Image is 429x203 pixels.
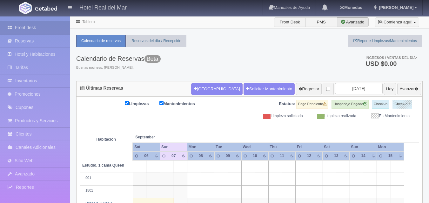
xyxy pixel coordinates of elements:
[365,60,417,67] h3: USD $0.00
[144,55,161,63] span: Beta
[159,101,164,105] input: Mantenimientos
[126,35,186,47] a: Reservas del día / Recepción
[19,2,32,14] img: Getabed
[133,143,160,151] th: Sat
[274,17,306,27] label: Front Desk
[359,153,367,159] div: 14
[350,143,377,151] th: Sun
[305,17,337,27] label: PMS
[241,143,268,151] th: Wed
[197,153,205,159] div: 08
[160,143,187,151] th: Sun
[332,100,369,109] label: Hospedaje Pagado
[332,153,340,159] div: 13
[392,100,412,109] label: Check-out
[76,55,161,62] h3: Calendario de Reservas
[377,5,413,10] span: [PERSON_NAME]
[384,83,396,95] button: Hoy
[305,153,313,159] div: 12
[340,5,362,10] b: Monedas
[296,100,328,109] label: Pago Pendiente
[214,143,241,151] th: Tue
[35,6,57,11] img: Getabed
[170,153,178,159] div: 07
[251,153,259,159] div: 10
[82,188,130,193] div: 1501
[268,143,295,151] th: Thu
[375,17,419,27] button: ¡Comienza aquí!
[279,101,295,107] label: Estatus:
[244,83,295,95] a: Solicitar Mantenimiento
[159,100,204,107] label: Mantenimientos
[135,135,184,140] span: September
[191,83,242,95] button: [GEOGRAPHIC_DATA]
[254,113,308,119] div: Limpieza solicitada
[278,153,286,159] div: 11
[96,137,116,142] strong: Habitación
[82,163,124,168] b: Estudio, 1 cama Queen
[386,153,394,159] div: 15
[365,56,417,60] span: Ingresos / Ventas del día
[80,86,123,91] h4: Últimas Reservas
[296,143,323,151] th: Fri
[296,83,322,95] button: Regresar
[76,35,126,47] a: Calendario de reservas
[377,143,404,151] th: Mon
[224,153,232,159] div: 09
[79,3,127,11] h4: Hotel Real del Mar
[142,153,150,159] div: 06
[125,100,158,107] label: Limpiezas
[397,83,421,95] button: Avanzar
[372,100,389,109] label: Check-in
[82,175,130,181] div: 901
[323,143,350,151] th: Sat
[308,113,361,119] div: Limpieza realizada
[337,17,369,27] label: Avanzado
[125,101,129,105] input: Limpiezas
[361,113,414,119] div: En Mantenimiento
[82,20,95,24] a: Tablero
[187,143,214,151] th: Mon
[76,65,161,70] span: Buenas nochess, [PERSON_NAME].
[348,35,422,47] a: Reporte Limpiezas/Mantenimientos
